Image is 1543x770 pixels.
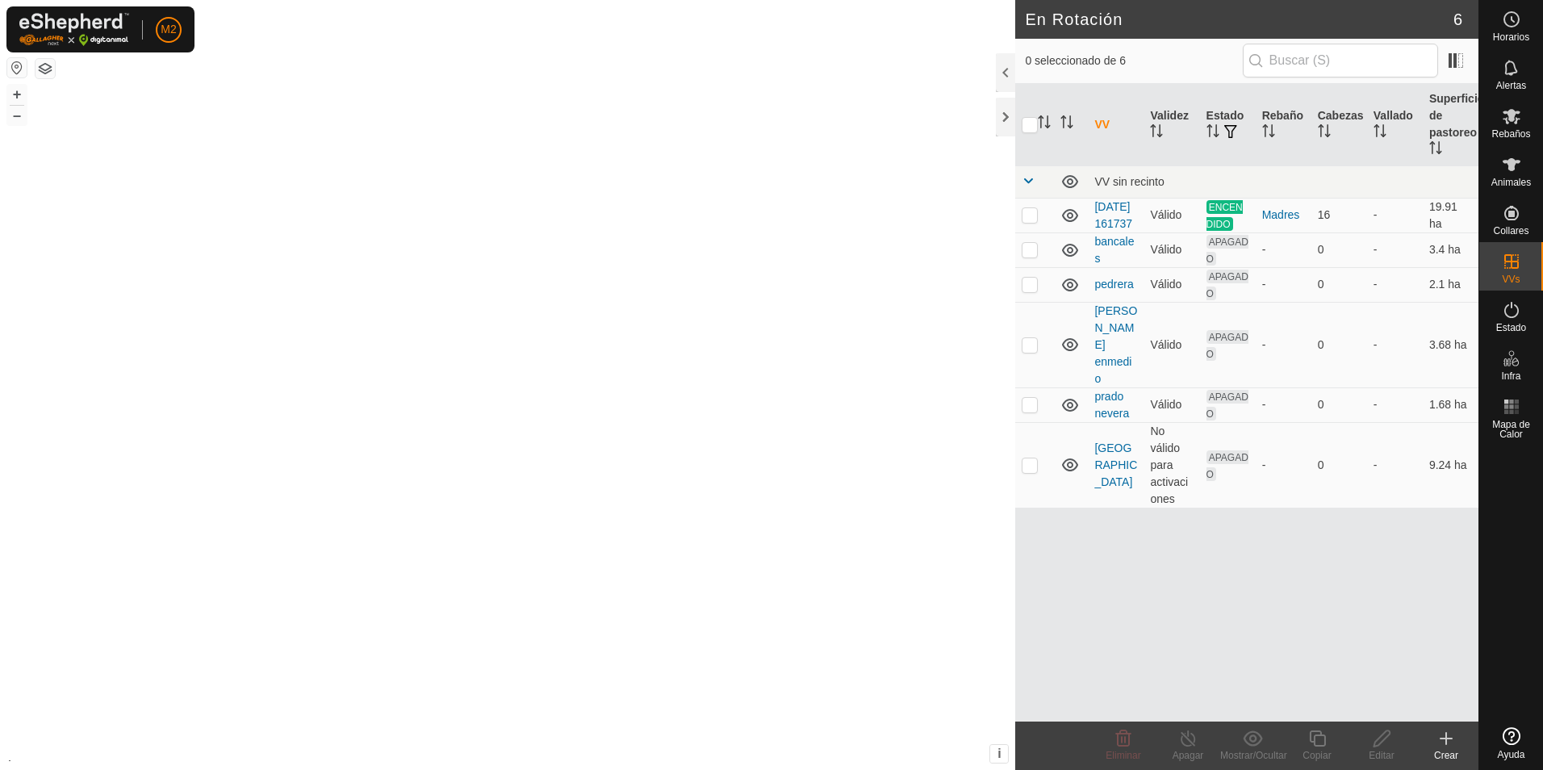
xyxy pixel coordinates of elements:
td: 3.4 ha [1423,232,1478,267]
span: APAGADO [1206,235,1248,266]
td: - [1367,198,1423,232]
h2: En Rotación [1025,10,1453,29]
div: - [1262,457,1305,474]
th: Vallado [1367,84,1423,166]
td: Válido [1144,387,1199,422]
th: Validez [1144,84,1199,166]
span: Horarios [1493,32,1529,42]
a: [PERSON_NAME] enmedio [1094,304,1137,385]
a: [DATE] 161737 [1094,200,1132,230]
p-sorticon: Activar para ordenar [1038,118,1051,131]
td: - [1367,267,1423,302]
td: Válido [1144,302,1199,387]
span: Eliminar [1106,750,1140,761]
div: VV sin recinto [1094,175,1472,188]
span: Animales [1491,178,1531,187]
td: No válido para activaciones [1144,422,1199,508]
p-sorticon: Activar para ordenar [1206,127,1219,140]
span: VVs [1502,274,1520,284]
p-sorticon: Activar para ordenar [1318,127,1331,140]
button: Capas del Mapa [36,59,55,78]
p-sorticon: Activar para ordenar [1150,127,1163,140]
th: Rebaño [1256,84,1311,166]
span: 6 [1453,7,1462,31]
span: APAGADO [1206,330,1248,361]
td: 1.68 ha [1423,387,1478,422]
td: 3.68 ha [1423,302,1478,387]
span: Mapa de Calor [1483,420,1539,439]
a: pedrera [1094,278,1133,291]
span: i [997,747,1001,760]
a: [GEOGRAPHIC_DATA] [1094,441,1137,488]
span: APAGADO [1206,270,1248,300]
th: VV [1088,84,1144,166]
td: - [1367,422,1423,508]
div: - [1262,276,1305,293]
span: Alertas [1496,81,1526,90]
td: - [1367,232,1423,267]
td: - [1367,387,1423,422]
p-sorticon: Activar para ordenar [1262,127,1275,140]
div: Crear [1414,748,1478,763]
div: - [1262,337,1305,354]
span: 0 seleccionado de 6 [1025,52,1242,69]
a: Contáctenos [537,749,591,764]
td: 0 [1311,302,1367,387]
td: 0 [1311,232,1367,267]
td: - [1367,302,1423,387]
div: - [1262,241,1305,258]
td: 0 [1311,422,1367,508]
p-sorticon: Activar para ordenar [1060,118,1073,131]
div: Mostrar/Ocultar [1220,748,1285,763]
span: Infra [1501,371,1520,381]
input: Buscar (S) [1243,44,1438,77]
span: Ayuda [1498,750,1525,760]
div: - [1262,396,1305,413]
button: i [990,745,1008,763]
span: Rebaños [1491,129,1530,139]
div: Madres [1262,207,1305,224]
p-sorticon: Activar para ordenar [1429,144,1442,157]
div: Apagar [1156,748,1220,763]
td: 9.24 ha [1423,422,1478,508]
td: Válido [1144,267,1199,302]
span: ENCENDIDO [1206,200,1243,231]
span: APAGADO [1206,450,1248,481]
td: 16 [1311,198,1367,232]
span: APAGADO [1206,390,1248,421]
td: 0 [1311,387,1367,422]
td: 2.1 ha [1423,267,1478,302]
td: 0 [1311,267,1367,302]
p-sorticon: Activar para ordenar [1374,127,1386,140]
td: Válido [1144,232,1199,267]
th: Cabezas [1311,84,1367,166]
div: Copiar [1285,748,1349,763]
div: Editar [1349,748,1414,763]
a: Política de Privacidad [424,749,517,764]
td: Válido [1144,198,1199,232]
span: M2 [161,21,176,38]
th: Superficie de pastoreo [1423,84,1478,166]
a: Ayuda [1479,721,1543,766]
a: bancales [1094,235,1134,265]
span: Collares [1493,226,1528,236]
button: Restablecer Mapa [7,58,27,77]
button: + [7,85,27,104]
button: – [7,106,27,125]
a: prado nevera [1094,390,1129,420]
td: 19.91 ha [1423,198,1478,232]
th: Estado [1200,84,1256,166]
img: Logo Gallagher [19,13,129,46]
span: Estado [1496,323,1526,333]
